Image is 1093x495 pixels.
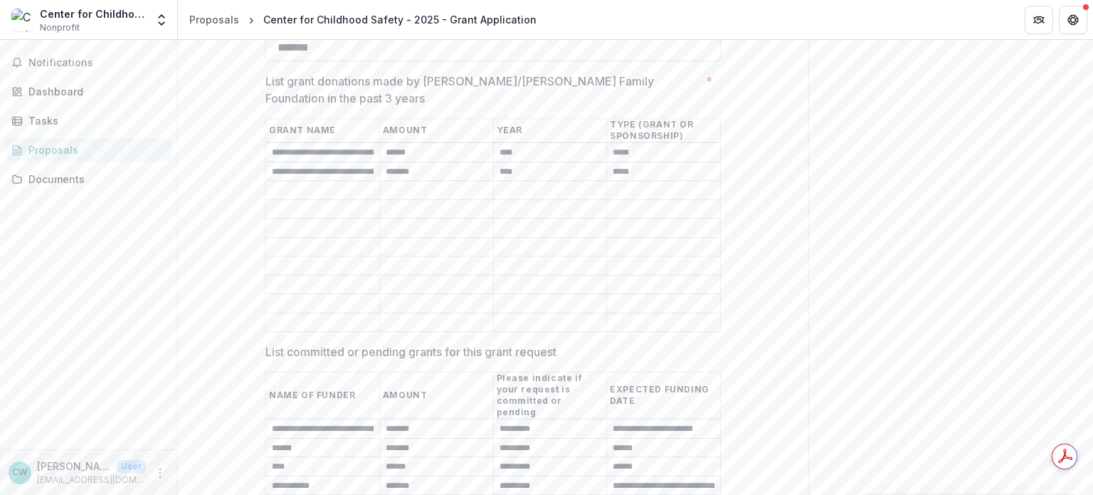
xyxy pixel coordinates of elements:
[263,12,537,27] div: Center for Childhood Safety - 2025 - Grant Application
[607,372,721,420] th: EXPECTED FUNDING DATE
[40,6,146,21] div: Center for Childhood Safety
[28,84,160,99] div: Dashboard
[6,80,171,103] a: Dashboard
[152,464,169,481] button: More
[266,372,380,420] th: NAME OF FUNDER
[28,142,160,157] div: Proposals
[607,119,721,143] th: TYPE (GRANT OR SPONSORSHIP)
[6,109,171,132] a: Tasks
[11,9,34,31] img: Center for Childhood Safety
[189,12,239,27] div: Proposals
[40,21,80,34] span: Nonprofit
[265,343,556,360] p: List committed or pending grants for this grant request
[28,113,160,128] div: Tasks
[265,73,700,107] p: List grant donations made by [PERSON_NAME]/[PERSON_NAME] Family Foundation in the past 3 years
[266,119,380,143] th: GRANT NAME
[37,459,111,474] p: [PERSON_NAME]
[379,119,493,143] th: AMOUNT
[184,9,245,30] a: Proposals
[37,474,146,486] p: [EMAIL_ADDRESS][DOMAIN_NAME]
[6,51,171,74] button: Notifications
[28,172,160,187] div: Documents
[6,138,171,162] a: Proposals
[117,460,146,473] p: User
[1025,6,1053,34] button: Partners
[184,9,542,30] nav: breadcrumb
[493,119,607,143] th: YEAR
[152,6,171,34] button: Open entity switcher
[6,167,171,191] a: Documents
[28,57,166,69] span: Notifications
[12,468,28,477] div: Christel Weinaug
[1059,6,1087,34] button: Get Help
[379,372,493,420] th: AMOUNT
[493,372,607,420] th: Please indicate if your request is committed or pending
